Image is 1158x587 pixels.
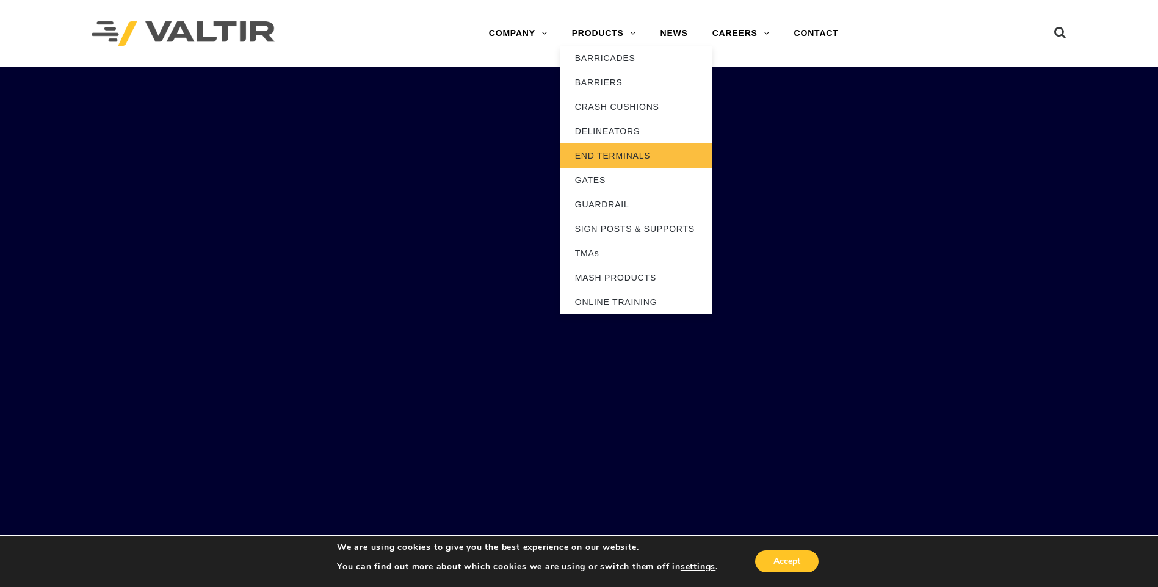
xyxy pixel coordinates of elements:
[782,21,851,46] a: CONTACT
[560,119,712,143] a: DELINEATORS
[681,561,715,572] button: settings
[560,46,712,70] a: BARRICADES
[560,241,712,265] a: TMAs
[560,192,712,217] a: GUARDRAIL
[648,21,700,46] a: NEWS
[560,95,712,119] a: CRASH CUSHIONS
[560,168,712,192] a: GATES
[560,21,648,46] a: PRODUCTS
[560,217,712,241] a: SIGN POSTS & SUPPORTS
[560,265,712,290] a: MASH PRODUCTS
[92,21,275,46] img: Valtir
[560,143,712,168] a: END TERMINALS
[477,21,560,46] a: COMPANY
[700,21,782,46] a: CAREERS
[560,70,712,95] a: BARRIERS
[560,290,712,314] a: ONLINE TRAINING
[755,550,819,572] button: Accept
[337,542,718,553] p: We are using cookies to give you the best experience on our website.
[337,561,718,572] p: You can find out more about which cookies we are using or switch them off in .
